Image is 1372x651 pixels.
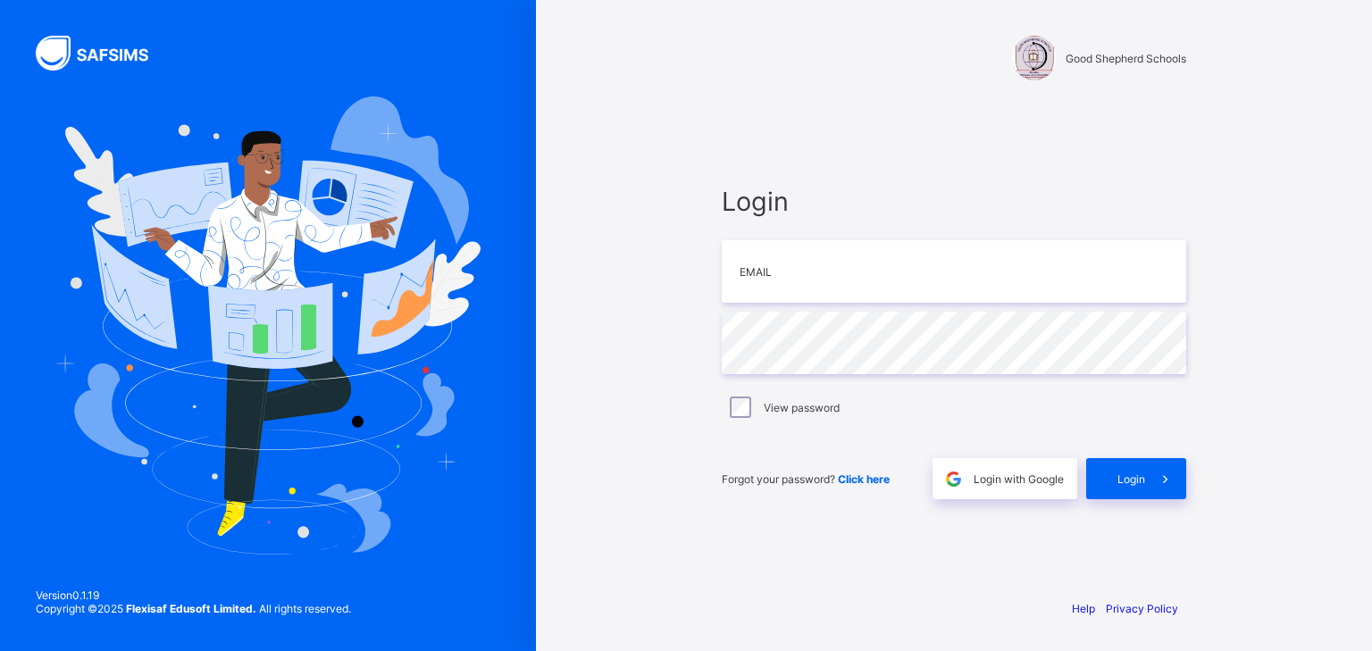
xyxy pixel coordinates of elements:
span: Login [722,186,1186,217]
img: Hero Image [55,96,481,554]
strong: Flexisaf Edusoft Limited. [126,602,256,615]
span: Login with Google [974,472,1064,486]
a: Click here [838,472,890,486]
img: SAFSIMS Logo [36,36,170,71]
img: google.396cfc9801f0270233282035f929180a.svg [943,469,964,489]
span: Login [1117,472,1145,486]
span: Version 0.1.19 [36,588,351,602]
span: Forgot your password? [722,472,890,486]
span: Good Shepherd Schools [1066,52,1186,65]
label: View password [764,401,840,414]
a: Privacy Policy [1106,602,1178,615]
a: Help [1072,602,1095,615]
span: Copyright © 2025 All rights reserved. [36,602,351,615]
